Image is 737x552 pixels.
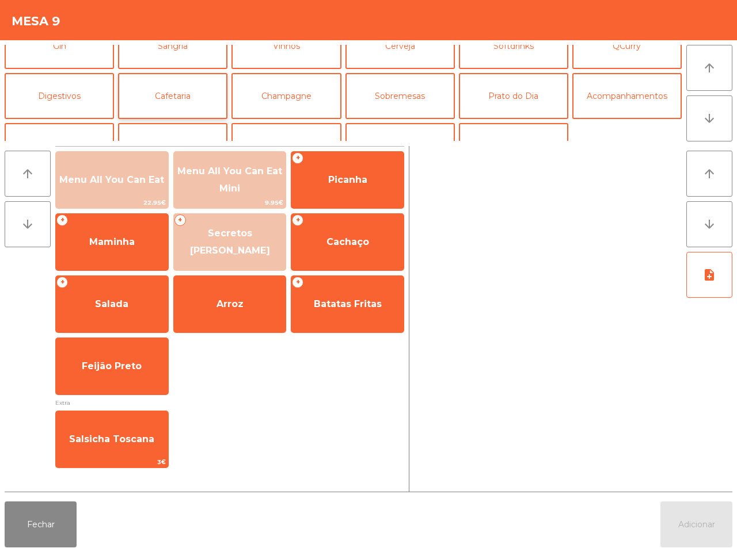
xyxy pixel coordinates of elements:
i: arrow_upward [702,167,716,181]
h4: Mesa 9 [12,13,60,30]
button: Oleos [345,123,455,169]
button: arrow_upward [5,151,51,197]
button: Prato do Dia [459,73,568,119]
button: note_add [686,252,732,298]
button: Cerveja [345,23,455,69]
button: Fechar [5,501,77,547]
span: + [292,214,303,226]
button: Uber/Glovo [118,123,227,169]
span: + [292,152,303,164]
button: Digestivos [5,73,114,119]
button: Gin [5,23,114,69]
button: Softdrinks [459,23,568,69]
i: arrow_downward [702,217,716,231]
span: Arroz [216,298,244,309]
button: QCurry [572,23,682,69]
button: Champagne [231,73,341,119]
button: arrow_downward [686,201,732,247]
span: + [174,214,186,226]
button: arrow_upward [686,45,732,91]
button: Sangria [118,23,227,69]
span: + [56,214,68,226]
i: arrow_downward [21,217,35,231]
i: note_add [702,268,716,282]
button: arrow_downward [686,95,732,141]
button: arrow_downward [5,201,51,247]
button: Cafetaria [118,73,227,119]
span: Menu All You Can Eat Mini [177,166,282,194]
span: Salsicha Toscana [69,434,154,444]
button: Vinhos [231,23,341,69]
i: arrow_upward [702,61,716,75]
span: Extra [55,397,404,408]
span: Menu All You Can Eat [59,174,164,185]
button: Bolt [231,123,341,169]
button: Take Away [5,123,114,169]
button: Acompanhamentos [572,73,682,119]
span: Cachaço [326,236,369,247]
i: arrow_downward [702,112,716,125]
button: Sobremesas [345,73,455,119]
button: Menu Do Dia [459,123,568,169]
span: Maminha [89,236,135,247]
span: 3€ [56,457,168,467]
span: + [56,277,68,288]
span: Secretos [PERSON_NAME] [190,228,270,256]
i: arrow_upward [21,167,35,181]
span: 22.95€ [56,197,168,208]
span: + [292,277,303,288]
span: Salada [95,298,128,309]
span: Feijão Preto [82,361,142,371]
button: arrow_upward [686,151,732,197]
span: Picanha [328,174,367,185]
span: Batatas Fritas [314,298,382,309]
span: 9.95€ [174,197,286,208]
